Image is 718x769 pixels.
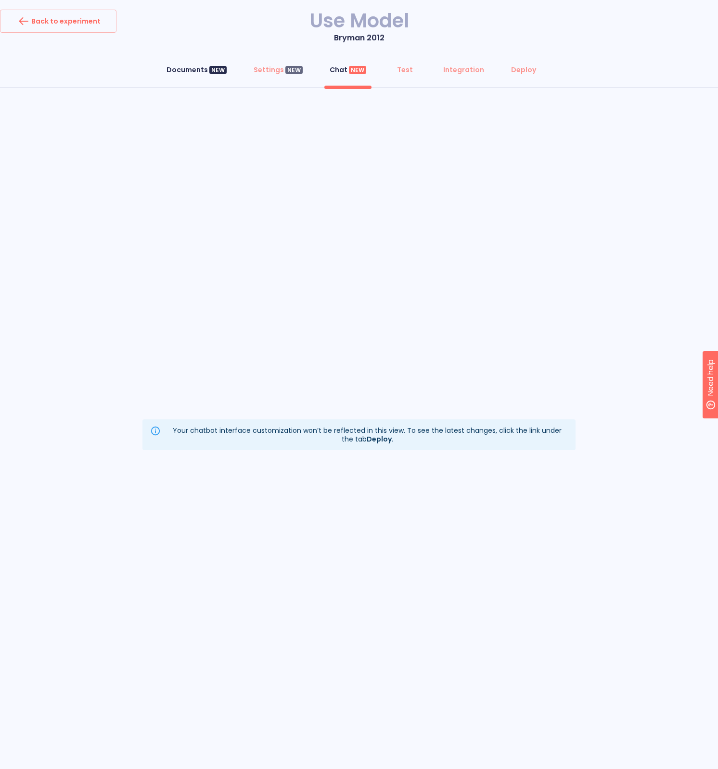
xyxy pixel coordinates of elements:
div: Chat [330,65,366,75]
div: Integration [443,65,484,75]
div: Settings [254,65,303,75]
div: Your chatbot interface customization won’t be reflected in this view. To see the latest changes, ... [167,422,568,447]
div: Deploy [511,65,536,75]
div: Documents [167,65,227,75]
span: Need help [23,2,59,14]
div: NEW [209,66,227,75]
div: NEW [349,66,366,75]
div: Back to experiment [16,13,101,29]
div: Test [397,65,413,75]
div: NEW [285,66,303,75]
strong: Deploy [367,434,392,444]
